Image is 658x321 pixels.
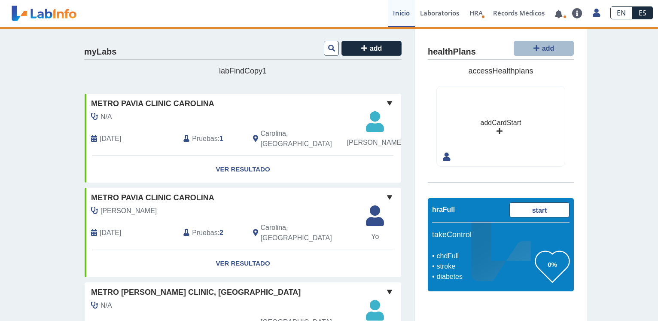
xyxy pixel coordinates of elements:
li: chdFull [434,251,535,261]
iframe: Help widget launcher [582,287,649,312]
span: labFindCopy1 [219,67,267,75]
span: Carolina, PR [261,128,356,149]
span: 2025-07-31 [100,134,121,144]
h5: takeControl [432,230,570,240]
div: addCardStart [481,118,521,128]
div: : [177,128,246,149]
span: N/A [101,112,112,122]
span: add [370,45,382,52]
a: Ver Resultado [85,156,401,183]
span: hraFull [432,206,455,213]
span: N/A [101,300,112,311]
span: Metro Pavia Clinic Carolina [91,192,214,204]
b: 1 [219,135,223,142]
b: 2 [219,229,223,236]
span: Almonte, Cesar [101,206,157,216]
span: add [542,45,554,52]
h3: 0% [535,259,570,270]
span: accessHealthplans [468,67,533,75]
span: [PERSON_NAME] [347,138,403,148]
span: Pruebas [192,134,217,144]
h4: healthPlans [428,47,476,57]
span: Pruebas [192,228,217,238]
button: add [514,41,574,56]
span: Carolina, PR [261,223,356,243]
span: Metro Pavia Clinic Carolina [91,98,214,110]
span: Metro [PERSON_NAME] Clinic, [GEOGRAPHIC_DATA] [91,287,301,298]
a: start [509,202,570,217]
span: 1899-12-30 [100,228,121,238]
li: diabetes [434,272,535,282]
a: EN [610,6,632,19]
span: start [532,207,547,214]
div: : [177,223,246,243]
a: ES [632,6,653,19]
li: stroke [434,261,535,272]
button: add [341,41,402,56]
h4: myLabs [84,47,116,57]
span: Yo [361,232,389,242]
span: HRA [469,9,483,17]
a: Ver Resultado [85,250,401,277]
